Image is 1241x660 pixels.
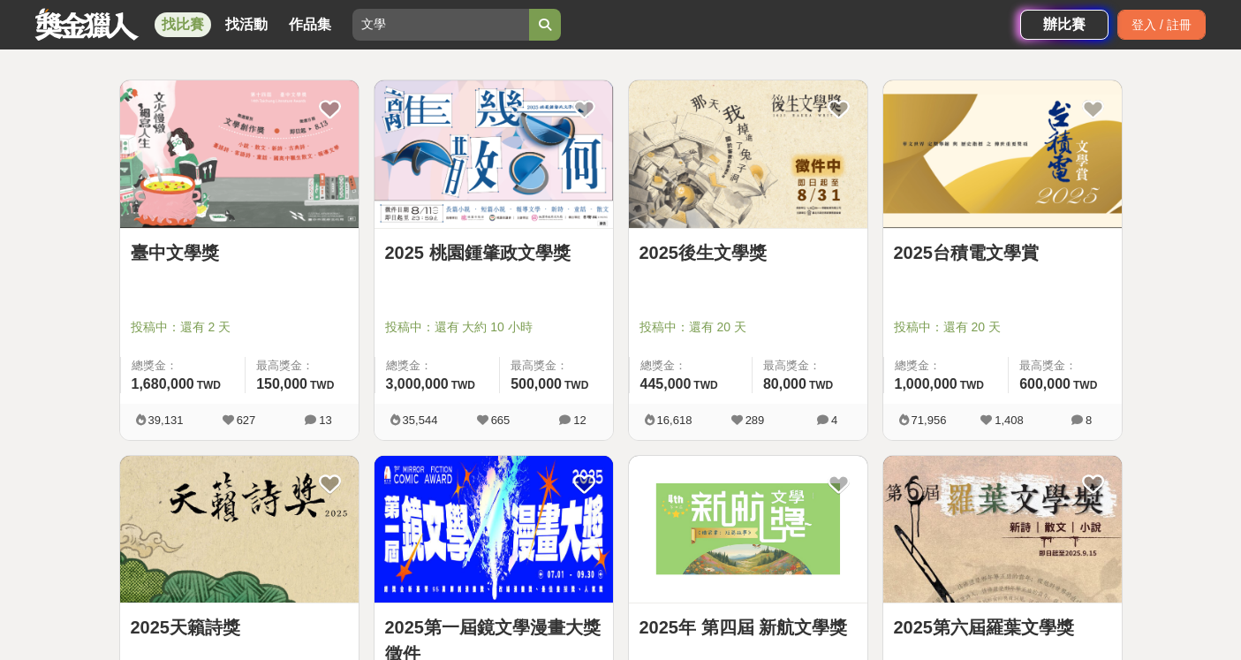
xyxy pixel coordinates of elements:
[629,80,867,229] a: Cover Image
[120,456,359,603] img: Cover Image
[639,318,857,337] span: 投稿中：還有 20 天
[895,376,957,391] span: 1,000,000
[831,413,837,427] span: 4
[352,9,529,41] input: 這樣Sale也可以： 安聯人壽創意銷售法募集
[375,80,613,228] img: Cover Image
[451,379,475,391] span: TWD
[883,80,1122,229] a: Cover Image
[1020,10,1109,40] a: 辦比賽
[386,376,449,391] span: 3,000,000
[809,379,833,391] span: TWD
[155,12,211,37] a: 找比賽
[132,376,194,391] span: 1,680,000
[629,456,867,604] a: Cover Image
[319,413,331,427] span: 13
[1117,10,1206,40] div: 登入 / 註冊
[237,413,256,427] span: 627
[511,376,562,391] span: 500,000
[639,614,857,641] a: 2025年 第四屆 新航文學獎
[657,413,692,427] span: 16,618
[1019,357,1110,375] span: 最高獎金：
[894,318,1111,337] span: 投稿中：還有 20 天
[132,357,235,375] span: 總獎金：
[218,12,275,37] a: 找活動
[912,413,947,427] span: 71,956
[310,379,334,391] span: TWD
[895,357,998,375] span: 總獎金：
[375,456,613,603] img: Cover Image
[894,614,1111,641] a: 2025第六屆羅葉文學獎
[629,456,867,603] img: Cover Image
[894,239,1111,266] a: 2025台積電文學賞
[1019,376,1071,391] span: 600,000
[640,357,741,375] span: 總獎金：
[131,239,348,266] a: 臺中文學獎
[120,456,359,604] a: Cover Image
[1073,379,1097,391] span: TWD
[120,80,359,228] img: Cover Image
[256,357,347,375] span: 最高獎金：
[1086,413,1092,427] span: 8
[256,376,307,391] span: 150,000
[120,80,359,229] a: Cover Image
[491,413,511,427] span: 665
[511,357,602,375] span: 最高獎金：
[763,357,857,375] span: 最高獎金：
[131,318,348,337] span: 投稿中：還有 2 天
[385,318,602,337] span: 投稿中：還有 大約 10 小時
[197,379,221,391] span: TWD
[763,376,806,391] span: 80,000
[960,379,984,391] span: TWD
[693,379,717,391] span: TWD
[629,80,867,228] img: Cover Image
[639,239,857,266] a: 2025後生文學獎
[385,239,602,266] a: 2025 桃園鍾肇政文學獎
[573,413,586,427] span: 12
[375,80,613,229] a: Cover Image
[564,379,588,391] span: TWD
[386,357,489,375] span: 總獎金：
[148,413,184,427] span: 39,131
[883,456,1122,604] a: Cover Image
[375,456,613,604] a: Cover Image
[745,413,765,427] span: 289
[403,413,438,427] span: 35,544
[995,413,1024,427] span: 1,408
[883,80,1122,228] img: Cover Image
[640,376,692,391] span: 445,000
[131,614,348,641] a: 2025天籟詩獎
[282,12,338,37] a: 作品集
[883,456,1122,603] img: Cover Image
